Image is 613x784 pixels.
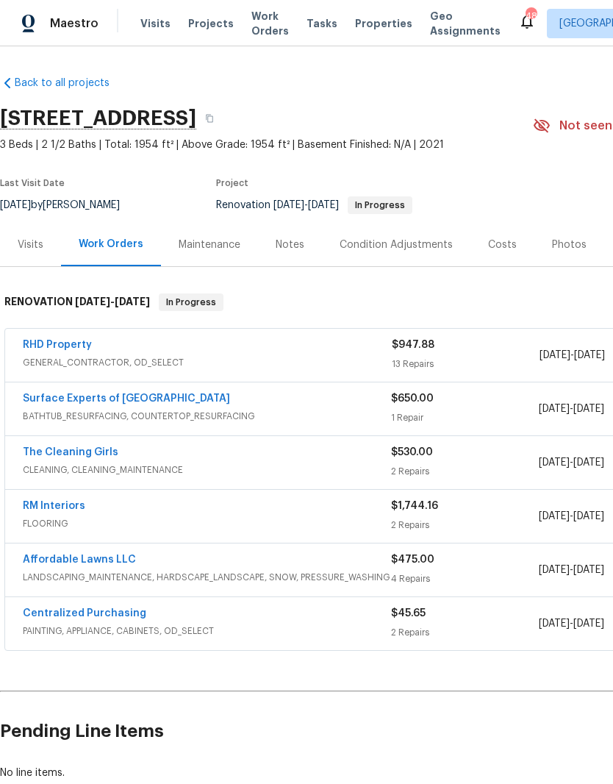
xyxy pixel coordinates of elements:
span: - [539,563,604,577]
a: RHD Property [23,340,92,350]
div: Maintenance [179,238,240,252]
div: Work Orders [79,237,143,252]
span: [DATE] [539,350,570,360]
span: - [539,402,604,416]
div: 4 Repairs [391,571,538,586]
span: Project [216,179,248,188]
span: [DATE] [573,511,604,521]
a: RM Interiors [23,501,85,511]
span: Maestro [50,16,98,31]
div: Condition Adjustments [340,238,453,252]
a: Centralized Purchasing [23,608,146,619]
div: Visits [18,238,43,252]
span: [DATE] [539,511,570,521]
span: [DATE] [573,565,604,575]
div: 48 [526,9,536,24]
span: BATHTUB_RESURFACING, COUNTERTOP_RESURFACING [23,409,391,424]
div: 2 Repairs [391,518,538,532]
span: [DATE] [273,200,304,210]
span: $650.00 [391,393,434,404]
div: 1 Repair [391,410,538,425]
span: $530.00 [391,447,433,457]
span: Geo Assignments [430,9,501,38]
div: 13 Repairs [392,357,539,371]
span: [DATE] [539,565,570,575]
span: FLOORING [23,516,391,531]
span: [DATE] [573,404,604,414]
div: Photos [552,238,587,252]
span: [DATE] [308,200,339,210]
span: [DATE] [115,296,150,307]
div: 2 Repairs [391,464,538,479]
span: $45.65 [391,608,426,619]
div: 2 Repairs [391,625,538,640]
div: Costs [488,238,517,252]
div: Notes [276,238,304,252]
button: Copy Address [196,105,223,132]
span: Visits [140,16,171,31]
span: - [539,455,604,470]
span: - [273,200,339,210]
span: - [75,296,150,307]
span: [DATE] [573,457,604,468]
span: Tasks [306,18,337,29]
span: PAINTING, APPLIANCE, CABINETS, OD_SELECT [23,624,391,638]
span: LANDSCAPING_MAINTENANCE, HARDSCAPE_LANDSCAPE, SNOW, PRESSURE_WASHING [23,570,391,585]
span: [DATE] [574,350,605,360]
a: Surface Experts of [GEOGRAPHIC_DATA] [23,393,230,404]
span: Properties [355,16,412,31]
span: Work Orders [251,9,289,38]
span: Renovation [216,200,412,210]
span: CLEANING, CLEANING_MAINTENANCE [23,463,391,477]
span: [DATE] [539,619,570,629]
span: [DATE] [539,457,570,468]
span: GENERAL_CONTRACTOR, OD_SELECT [23,355,392,370]
span: - [539,348,605,363]
a: Affordable Lawns LLC [23,555,136,565]
span: $1,744.16 [391,501,438,511]
span: In Progress [160,295,222,310]
span: [DATE] [75,296,110,307]
span: [DATE] [573,619,604,629]
span: In Progress [349,201,411,210]
span: Projects [188,16,234,31]
a: The Cleaning Girls [23,447,118,457]
span: - [539,616,604,631]
span: - [539,509,604,524]
span: $475.00 [391,555,434,565]
span: $947.88 [392,340,434,350]
h6: RENOVATION [4,293,150,311]
span: [DATE] [539,404,570,414]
